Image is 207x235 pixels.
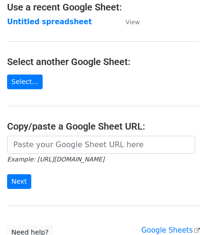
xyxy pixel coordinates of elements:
[160,189,207,235] iframe: Chat Widget
[7,75,43,89] a: Select...
[7,1,200,13] h4: Use a recent Google Sheet:
[7,136,195,154] input: Paste your Google Sheet URL here
[126,19,140,26] small: View
[7,18,92,26] a: Untitled spreadsheet
[116,18,140,26] a: View
[7,174,31,189] input: Next
[7,121,200,132] h4: Copy/paste a Google Sheet URL:
[7,156,104,163] small: Example: [URL][DOMAIN_NAME]
[7,56,200,67] h4: Select another Google Sheet:
[141,226,200,235] a: Google Sheets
